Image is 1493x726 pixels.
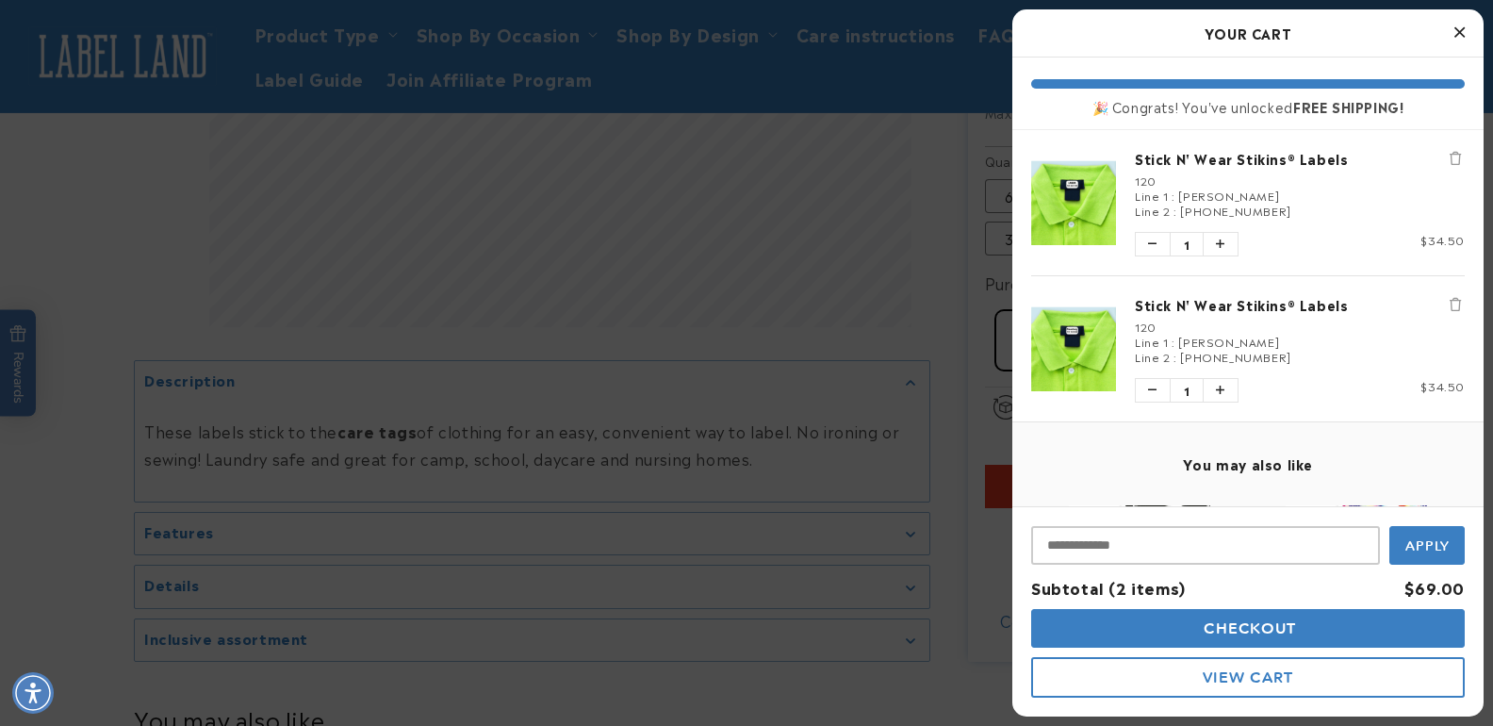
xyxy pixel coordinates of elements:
[1180,202,1290,219] span: [PHONE_NUMBER]
[1069,505,1210,647] img: Mini Rectangle Name Labels | Solid - Label Land
[1170,379,1204,402] span: 1
[1286,505,1427,647] img: Mini Rectangle Name Labels - Label Land
[1446,19,1474,47] button: Close Cart
[1172,187,1175,204] span: :
[1135,187,1169,204] span: Line 1
[1178,187,1279,204] span: [PERSON_NAME]
[1031,455,1465,472] h4: You may also like
[1135,295,1465,314] a: Stick N' Wear Stikins® Labels
[1204,379,1238,402] button: Increase quantity of Stick N' Wear Stikins® Labels
[1135,348,1171,365] span: Line 2
[1031,576,1186,599] span: Subtotal (2 items)
[1405,537,1450,554] span: Apply
[1180,348,1290,365] span: [PHONE_NUMBER]
[311,7,368,63] button: Close gorgias live chat
[1135,149,1465,168] a: Stick N' Wear Stikins® Labels
[1031,306,1116,391] img: Stick N' Wear Stikins® Labels
[1135,333,1169,350] span: Line 1
[1135,319,1465,334] div: 120
[1389,526,1465,565] button: Apply
[1031,657,1465,698] button: View Cart
[1136,379,1170,402] button: Decrease quantity of Stick N' Wear Stikins® Labels
[1031,130,1465,275] li: product
[1031,19,1465,47] h2: Your Cart
[16,25,247,47] textarea: Type your message here
[1404,574,1465,602] div: $69.00
[1136,233,1170,256] button: Decrease quantity of Stick N' Wear Stikins® Labels
[1031,609,1465,648] button: Checkout
[1135,202,1171,219] span: Line 2
[1420,377,1465,394] span: $34.50
[1135,173,1465,188] div: 120
[1031,275,1465,421] li: product
[1170,233,1204,256] span: 1
[12,672,54,714] div: Accessibility Menu
[1172,333,1175,350] span: :
[1446,295,1465,314] button: Remove Stick N' Wear Stikins® Labels
[1031,526,1380,565] input: Input Discount
[1178,333,1279,350] span: [PERSON_NAME]
[1203,668,1293,686] span: View Cart
[1446,149,1465,168] button: Remove Stick N' Wear Stikins® Labels
[1173,202,1177,219] span: :
[1204,233,1238,256] button: Increase quantity of Stick N' Wear Stikins® Labels
[1420,231,1465,248] span: $34.50
[1293,96,1403,116] b: FREE SHIPPING!
[1200,619,1297,637] span: Checkout
[1173,348,1177,365] span: :
[1031,160,1116,245] img: Stick N' Wear Stikins® Labels
[1031,98,1465,115] div: 🎉 Congrats! You've unlocked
